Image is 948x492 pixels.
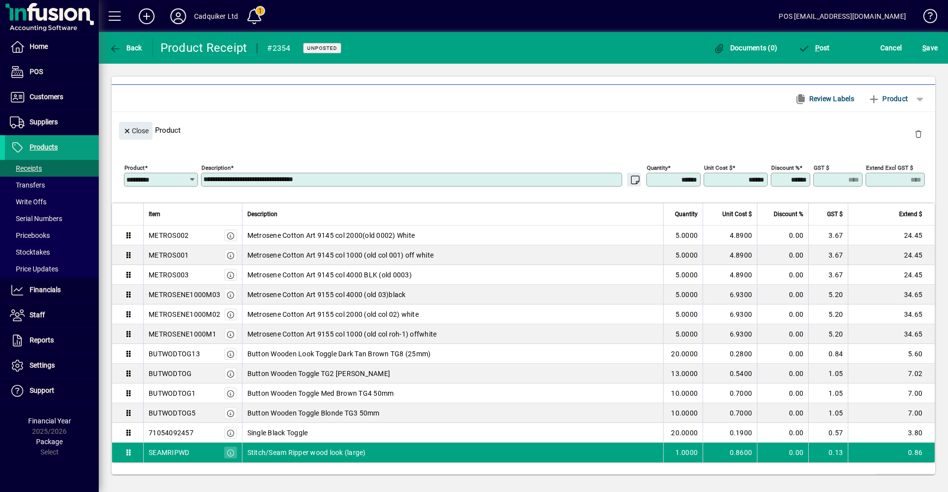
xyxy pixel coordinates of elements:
td: 34.65 [848,304,935,324]
td: 0.00 [757,364,808,383]
button: Delete [907,122,930,146]
span: Unit Cost $ [722,209,752,220]
span: Back [109,44,142,52]
span: 6.9300 [730,329,752,339]
td: 3.67 [808,245,848,265]
td: 34.65 [848,324,935,344]
td: 0.86 [848,443,935,462]
button: Back [107,39,145,57]
td: 0.00 [757,304,808,324]
td: 5.0000 [663,304,703,324]
span: GST $ [827,209,843,220]
td: 0.84 [808,344,848,364]
button: Cancel [878,39,905,57]
span: Description [247,209,277,220]
span: 0.7000 [730,388,752,398]
td: Metrosene Cotton Art 9145 col 1000 (old col 001) off white [242,245,664,265]
td: Button Wooden Toggle Med Brown TG4 50mm [242,383,664,403]
a: Staff [5,303,99,328]
a: Settings [5,353,99,378]
span: Documents (0) [713,44,777,52]
td: 0.00 [757,324,808,344]
mat-label: Discount % [771,164,799,171]
span: Unposted [307,45,337,51]
td: 0.00 [757,226,808,245]
td: 7.00 [848,403,935,423]
td: 13.0000 [663,364,703,383]
div: METROS001 [149,250,189,260]
div: METROSENE1000M03 [149,290,220,300]
td: Button Wooden Toggle Blonde TG3 50mm [242,403,664,423]
td: 0.00 [757,245,808,265]
span: ost [798,44,830,52]
div: Cadquiker Ltd [194,8,238,24]
td: 20.0000 [663,344,703,364]
span: 6.9300 [730,290,752,300]
td: 7.02 [848,364,935,383]
span: Suppliers [30,118,58,126]
span: Extend $ [899,209,922,220]
div: METROS002 [149,230,189,240]
a: Serial Numbers [5,210,99,227]
td: 1.05 [808,364,848,383]
td: Metrosene Cotton Art 9145 col 4000 BLK (old 0003) [242,265,664,285]
td: 1.05 [808,383,848,403]
span: Reports [30,336,54,344]
td: 5.0000 [663,245,703,265]
span: POS [30,68,43,76]
td: Metrosene Cotton Art 9155 col 1000 (old col roh-1) offwhite [242,324,664,344]
mat-label: Extend excl GST $ [866,164,913,171]
span: Pricebooks [10,231,50,239]
button: Documents (0) [711,39,780,57]
td: 5.0000 [663,285,703,304]
td: Stitch/Seam Ripper wood look (large) [242,443,664,462]
td: 5.0000 [663,265,703,285]
span: Write Offs [10,198,46,206]
td: Metrosene Cotton Art 9155 col 4000 (old 03)black [242,285,664,304]
a: Pricebooks [5,227,99,244]
a: Support [5,378,99,403]
td: 5.20 [808,324,848,344]
app-page-header-button: Back [99,39,153,57]
td: 5.20 [808,304,848,324]
div: POS [EMAIL_ADDRESS][DOMAIN_NAME] [779,8,906,24]
span: Review Labels [794,91,854,107]
span: Financials [30,286,61,294]
span: 0.2800 [730,349,752,359]
span: Serial Numbers [10,215,62,223]
span: Financial Year [28,417,71,425]
div: BUTWODTOG1 [149,388,196,398]
span: Close [123,123,149,139]
div: 71054092457 [149,428,194,438]
td: 0.00 [757,443,808,462]
td: 0.00 [757,383,808,403]
span: Staff [30,311,45,319]
span: Stocktakes [10,248,50,256]
td: 7.00 [848,383,935,403]
button: Post [795,39,832,57]
span: 0.1900 [730,428,752,438]
span: Product [868,91,908,107]
span: Home [30,42,48,50]
mat-label: Description [201,164,231,171]
td: 24.45 [848,245,935,265]
td: 1.0000 [663,443,703,462]
a: Home [5,35,99,59]
app-page-header-button: Close [117,126,155,135]
span: 0.5400 [730,369,752,378]
a: Suppliers [5,110,99,135]
span: Item [149,209,160,220]
span: 0.8600 [730,448,752,457]
td: GST exclusive [817,474,876,486]
mat-label: Product [124,164,145,171]
span: Quantity [675,209,698,220]
td: 0.00 [757,265,808,285]
div: BUTWODTOG5 [149,408,196,418]
td: 0.00 [757,344,808,364]
mat-label: Quantity [647,164,668,171]
a: Write Offs [5,193,99,210]
button: Product [863,90,913,108]
span: Receipts [10,164,42,172]
a: Knowledge Base [916,2,936,34]
span: 4.8900 [730,270,752,280]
